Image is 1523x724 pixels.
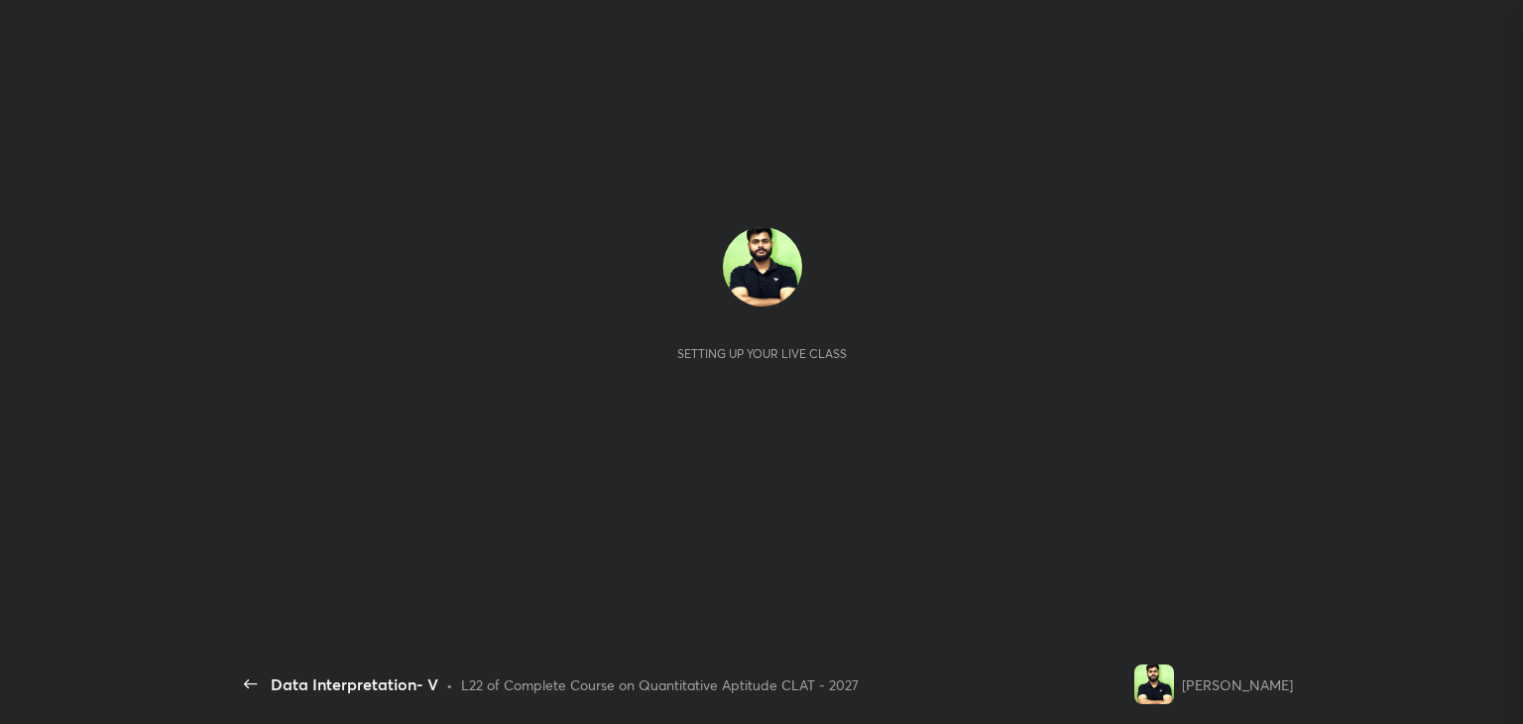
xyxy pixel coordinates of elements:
img: 6f4578c4c6224cea84386ccc78b3bfca.jpg [723,227,802,306]
div: Data Interpretation- V [271,672,438,696]
div: L22 of Complete Course on Quantitative Aptitude CLAT - 2027 [461,674,859,695]
div: • [446,674,453,695]
div: Setting up your live class [677,346,847,361]
img: 6f4578c4c6224cea84386ccc78b3bfca.jpg [1134,664,1174,704]
div: [PERSON_NAME] [1182,674,1293,695]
